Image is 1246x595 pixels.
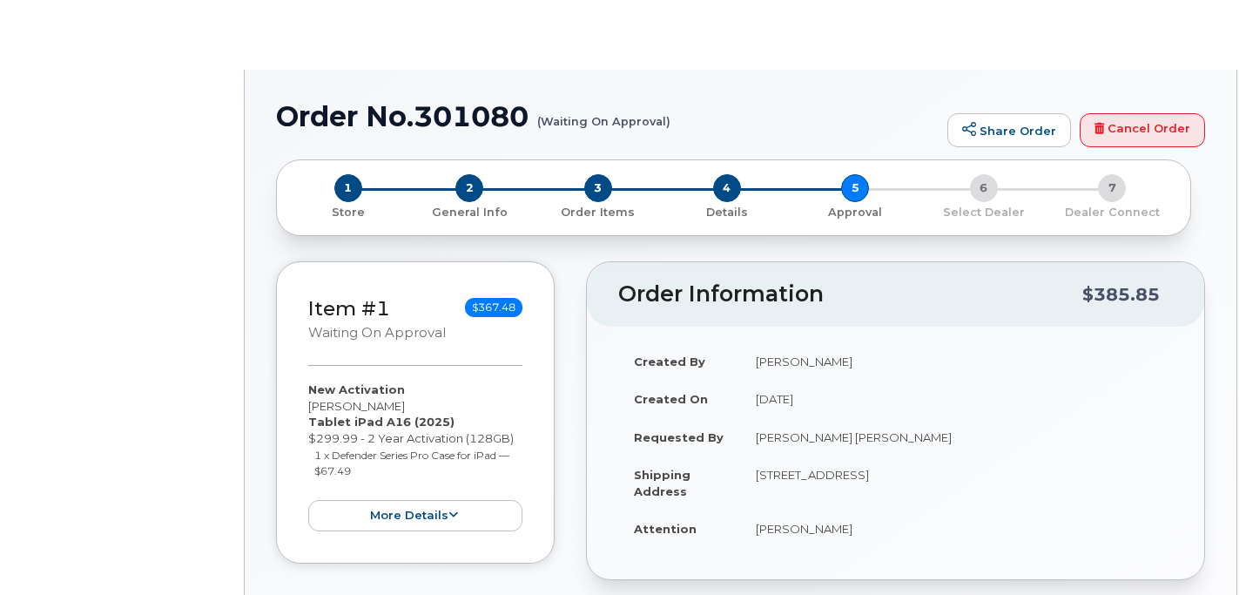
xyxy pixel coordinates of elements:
a: 3 Order Items [534,202,663,220]
td: [DATE] [740,380,1173,418]
strong: Shipping Address [634,468,690,498]
h2: Order Information [618,282,1082,307]
div: $385.85 [1082,278,1160,311]
h1: Order No.301080 [276,101,939,132]
a: Item #1 [308,296,390,321]
a: 1 Store [291,202,406,220]
p: Store [298,205,399,220]
strong: Tablet iPad A16 (2025) [308,415,455,429]
a: 2 General Info [406,202,535,220]
span: 1 [334,174,362,202]
p: Details [670,205,785,220]
div: [PERSON_NAME] $299.99 - 2 Year Activation (128GB) [308,382,522,531]
strong: New Activation [308,382,405,396]
p: Order Items [541,205,656,220]
small: (Waiting On Approval) [537,101,670,128]
span: 4 [713,174,741,202]
a: Share Order [947,113,1071,148]
td: [PERSON_NAME] [PERSON_NAME] [740,418,1173,456]
a: Cancel Order [1080,113,1205,148]
td: [PERSON_NAME] [740,510,1173,548]
small: Waiting On Approval [308,325,446,341]
strong: Requested By [634,430,724,444]
small: 1 x Defender Series Pro Case for iPad — $67.49 [314,449,509,478]
a: 4 Details [663,202,791,220]
strong: Created On [634,392,708,406]
p: General Info [413,205,528,220]
button: more details [308,500,522,532]
strong: Attention [634,522,697,536]
span: 2 [455,174,483,202]
td: [PERSON_NAME] [740,342,1173,381]
span: $367.48 [465,298,522,317]
span: 3 [584,174,612,202]
strong: Created By [634,355,705,368]
td: [STREET_ADDRESS] [740,456,1173,510]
